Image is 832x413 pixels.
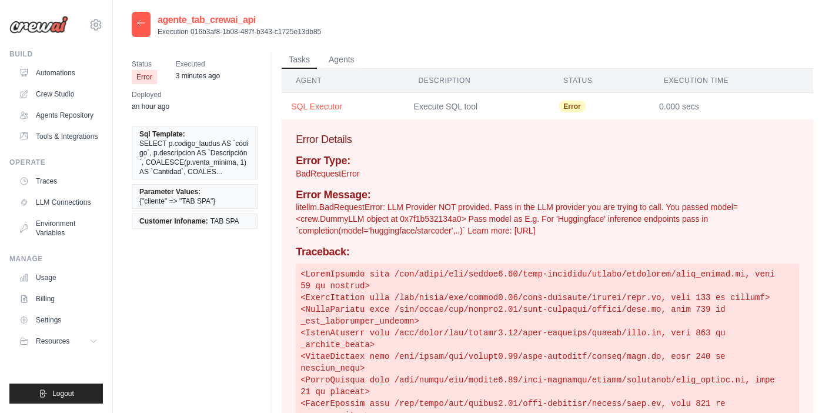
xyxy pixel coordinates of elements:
div: Manage [9,254,103,264]
a: Crew Studio [14,85,103,104]
th: Status [549,69,650,93]
h4: Traceback: [296,246,799,259]
div: Build [9,49,103,59]
span: Resources [36,337,69,346]
a: Traces [14,172,103,191]
button: Logout [9,384,103,404]
h4: Error Message: [296,189,799,202]
td: 0.000 secs [650,93,813,120]
span: Customer Infoname: [139,217,208,226]
span: Executed [176,58,220,70]
img: Logo [9,16,68,34]
th: Agent [282,69,404,93]
h4: Error Type: [296,155,799,168]
time: October 6, 2025 at 14:11 hdvdC [132,102,169,111]
a: LLM Connections [14,193,103,212]
span: Error [132,70,157,84]
button: Tasks [282,51,317,69]
a: Environment Variables [14,214,103,242]
span: Logout [52,389,74,398]
button: SQL Executor [291,101,395,112]
span: TAB SPA [210,217,239,226]
span: Sql Template: [139,129,185,139]
span: SELECT p.codigo_laudus AS `código`, p.descripcion AS `Descripción`, COALESCE(p.venta_minima, 1) A... [139,139,250,176]
time: October 6, 2025 at 14:55 hdvdC [176,72,220,80]
span: Deployed [132,89,169,101]
p: BadRequestError [296,168,799,179]
button: Agents [322,51,362,69]
a: Agents Repository [14,106,103,125]
p: Execution 016b3af8-1b08-487f-b343-c1725e13db85 [158,27,321,36]
span: Status [132,58,157,70]
span: Error [559,101,585,112]
a: Settings [14,311,103,329]
p: litellm.BadRequestError: LLM Provider NOT provided. Pass in the LLM provider you are trying to ca... [296,201,799,237]
h3: Error Details [296,131,799,148]
span: Parameter Values: [139,187,201,196]
button: Resources [14,332,103,351]
span: {"cliente" => "TAB SPA"} [139,196,215,206]
a: Automations [14,64,103,82]
td: Execute SQL tool [405,93,550,120]
a: Billing [14,289,103,308]
a: Usage [14,268,103,287]
h2: agente_tab_crewai_api [158,13,321,27]
th: Execution Time [650,69,813,93]
a: Tools & Integrations [14,127,103,146]
div: Operate [9,158,103,167]
th: Description [405,69,550,93]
